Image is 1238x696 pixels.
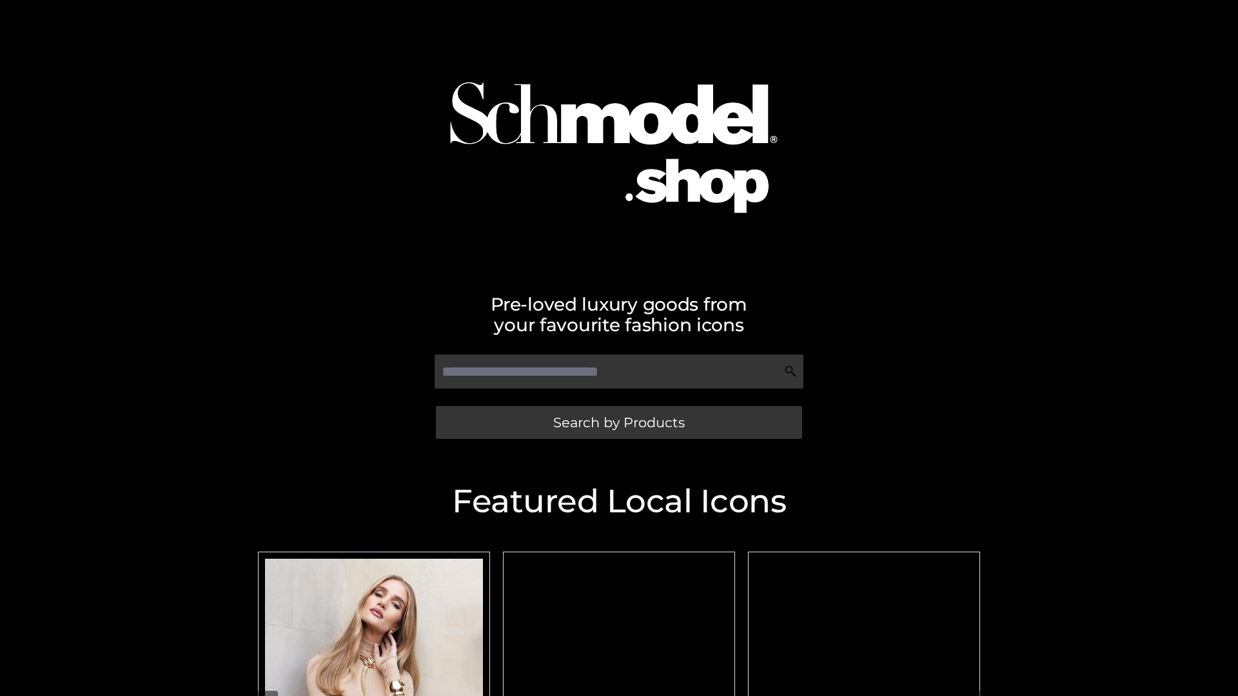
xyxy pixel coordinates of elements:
h2: Pre-loved luxury goods from your favourite fashion icons [251,294,987,335]
img: Search Icon [784,365,797,378]
span: Search by Products [553,416,685,429]
h2: Featured Local Icons​ [251,485,987,517]
a: Search by Products [436,406,802,439]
